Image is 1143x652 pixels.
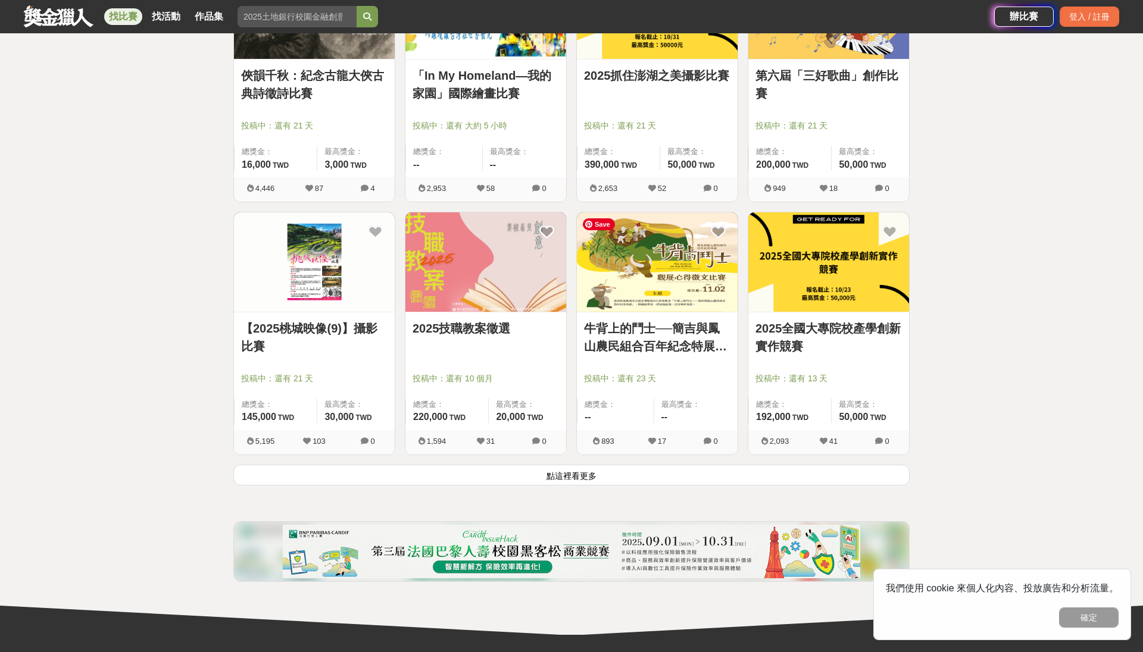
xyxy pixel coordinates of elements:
[413,120,559,132] span: 投稿中：還有 大約 5 小時
[792,413,808,422] span: TWD
[601,437,614,446] span: 893
[234,212,395,312] img: Cover Image
[190,8,228,25] a: 作品集
[241,372,388,385] span: 投稿中：還有 21 天
[755,319,902,355] a: 2025全國大專院校產學創新實作競賽
[490,146,560,158] span: 最高獎金：
[661,399,731,410] span: 最高獎金：
[449,413,466,422] span: TWD
[427,184,446,193] span: 2,953
[370,184,374,193] span: 4
[839,159,868,170] span: 50,000
[1059,607,1119,628] button: 確定
[585,146,652,158] span: 總獎金：
[585,399,647,410] span: 總獎金：
[577,212,738,312] img: Cover Image
[273,161,289,170] span: TWD
[413,67,559,102] a: 「In My Homeland—我的家園」國際繪畫比賽
[755,67,902,102] a: 第六屆「三好歌曲」創作比賽
[255,437,275,446] span: 5,195
[756,412,791,422] span: 192,000
[829,437,838,446] span: 41
[104,8,142,25] a: 找比賽
[370,437,374,446] span: 0
[994,7,1054,27] a: 辦比賽
[839,412,868,422] span: 50,000
[413,372,559,385] span: 投稿中：還有 10 個月
[756,399,824,410] span: 總獎金：
[698,161,714,170] span: TWD
[355,413,371,422] span: TWD
[713,184,717,193] span: 0
[242,399,310,410] span: 總獎金：
[313,437,326,446] span: 103
[324,159,348,170] span: 3,000
[598,184,618,193] span: 2,653
[242,146,310,158] span: 總獎金：
[773,184,786,193] span: 949
[584,372,730,385] span: 投稿中：還有 23 天
[792,161,808,170] span: TWD
[585,159,619,170] span: 390,000
[427,437,446,446] span: 1,594
[147,8,185,25] a: 找活動
[658,184,666,193] span: 52
[839,399,902,410] span: 最高獎金：
[242,159,271,170] span: 16,000
[585,412,591,422] span: --
[870,161,886,170] span: TWD
[324,399,388,410] span: 最高獎金：
[584,319,730,355] a: 牛背上的鬥士──簡吉與鳳山農民組合百年紀念特展觀展心得 徵文比賽
[233,465,910,485] button: 點這裡看更多
[756,146,824,158] span: 總獎金：
[238,6,357,27] input: 2025土地銀行校園金融創意挑戰賽：從你出發 開啟智慧金融新頁
[324,412,354,422] span: 30,000
[756,159,791,170] span: 200,000
[748,212,909,312] img: Cover Image
[486,184,495,193] span: 58
[241,120,388,132] span: 投稿中：還有 21 天
[255,184,275,193] span: 4,446
[324,146,388,158] span: 最高獎金：
[621,161,637,170] span: TWD
[527,413,543,422] span: TWD
[839,146,902,158] span: 最高獎金：
[667,146,730,158] span: 最高獎金：
[486,437,495,446] span: 31
[241,319,388,355] a: 【2025桃城映像(9)】攝影比賽
[583,218,615,230] span: Save
[713,437,717,446] span: 0
[413,159,420,170] span: --
[413,146,475,158] span: 總獎金：
[885,437,889,446] span: 0
[490,159,496,170] span: --
[413,319,559,337] a: 2025技職教案徵選
[496,412,525,422] span: 20,000
[315,184,323,193] span: 87
[755,120,902,132] span: 投稿中：還有 21 天
[885,184,889,193] span: 0
[829,184,838,193] span: 18
[870,413,886,422] span: TWD
[770,437,789,446] span: 2,093
[413,412,448,422] span: 220,000
[584,67,730,84] a: 2025抓住澎湖之美攝影比賽
[278,413,294,422] span: TWD
[496,399,559,410] span: 最高獎金：
[413,399,481,410] span: 總獎金：
[542,184,546,193] span: 0
[584,120,730,132] span: 投稿中：還有 21 天
[886,583,1119,593] span: 我們使用 cookie 來個人化內容、投放廣告和分析流量。
[405,212,566,312] img: Cover Image
[542,437,546,446] span: 0
[242,412,276,422] span: 145,000
[667,159,697,170] span: 50,000
[755,372,902,385] span: 投稿中：還有 13 天
[283,525,860,578] img: c5de0e1a-e514-4d63-bbd2-29f80b956702.png
[1060,7,1119,27] div: 登入 / 註冊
